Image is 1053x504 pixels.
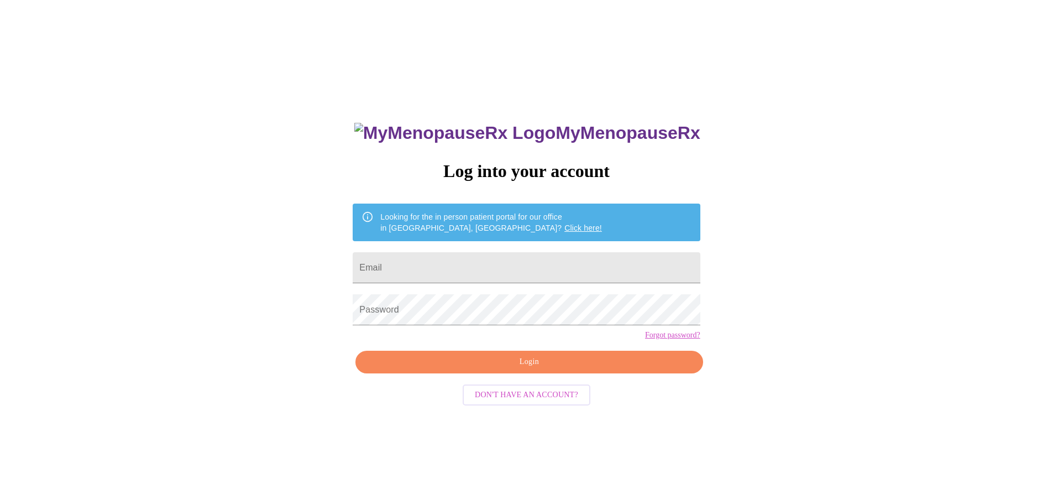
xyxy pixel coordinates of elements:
img: MyMenopauseRx Logo [354,123,556,143]
h3: MyMenopauseRx [354,123,700,143]
a: Forgot password? [645,331,700,340]
h3: Log into your account [353,161,700,181]
a: Don't have an account? [460,389,593,399]
button: Don't have an account? [463,385,590,406]
button: Login [355,351,703,373]
div: Looking for the in person patient portal for our office in [GEOGRAPHIC_DATA], [GEOGRAPHIC_DATA]? [380,207,602,238]
span: Don't have an account? [475,388,578,402]
a: Click here! [564,224,602,232]
span: Login [368,355,690,369]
